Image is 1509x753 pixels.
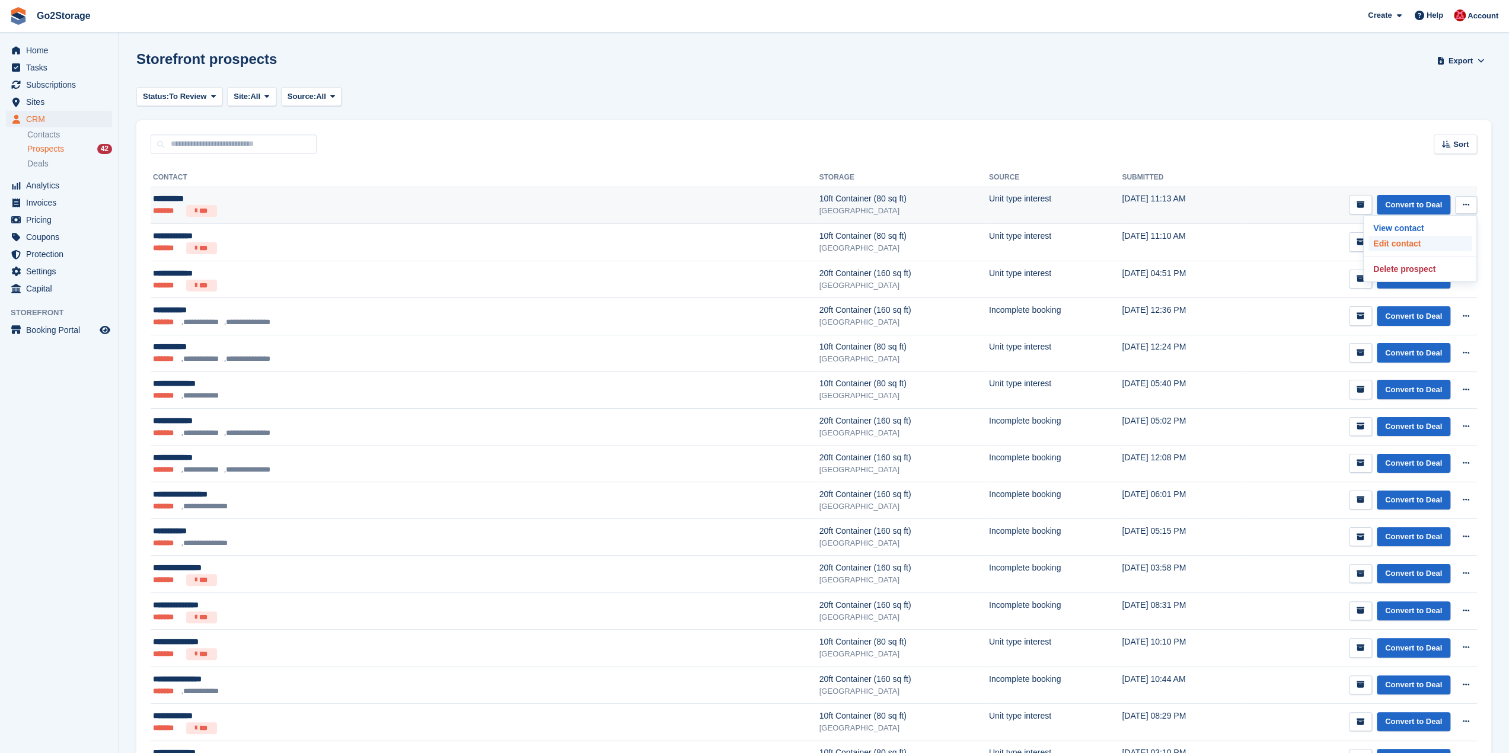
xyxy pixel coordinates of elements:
[1377,454,1450,473] a: Convert to Deal
[1122,445,1240,482] td: [DATE] 12:08 PM
[1122,168,1240,187] th: Submitted
[1453,139,1469,150] span: Sort
[151,168,819,187] th: Contact
[819,562,989,574] div: 20ft Container (160 sq ft)
[1122,187,1240,224] td: [DATE] 11:13 AM
[989,335,1122,371] td: Unit type interest
[989,482,1122,518] td: Incomplete booking
[819,488,989,501] div: 20ft Container (160 sq ft)
[1454,9,1466,21] img: James Pearson
[819,537,989,549] div: [GEOGRAPHIC_DATA]
[1122,556,1240,593] td: [DATE] 03:58 PM
[819,464,989,476] div: [GEOGRAPHIC_DATA]
[1427,9,1443,21] span: Help
[819,722,989,734] div: [GEOGRAPHIC_DATA]
[1377,491,1450,510] a: Convert to Deal
[819,501,989,512] div: [GEOGRAPHIC_DATA]
[1122,408,1240,445] td: [DATE] 05:02 PM
[1467,10,1498,22] span: Account
[6,280,112,297] a: menu
[6,246,112,262] a: menu
[989,261,1122,298] td: Unit type interest
[1377,343,1450,363] a: Convert to Deal
[989,187,1122,224] td: Unit type interest
[1122,630,1240,667] td: [DATE] 10:10 PM
[819,427,989,439] div: [GEOGRAPHIC_DATA]
[6,59,112,76] a: menu
[1368,220,1472,236] a: View contact
[281,87,342,107] button: Source: All
[819,316,989,328] div: [GEOGRAPHIC_DATA]
[27,129,112,140] a: Contacts
[98,323,112,337] a: Preview store
[227,87,276,107] button: Site: All
[1368,236,1472,251] a: Edit contact
[136,51,277,67] h1: Storefront prospects
[819,205,989,217] div: [GEOGRAPHIC_DATA]
[11,307,118,319] span: Storefront
[1122,592,1240,630] td: [DATE] 08:31 PM
[1377,638,1450,658] a: Convert to Deal
[819,451,989,464] div: 20ft Container (160 sq ft)
[1377,675,1450,695] a: Convert to Deal
[26,76,97,93] span: Subscriptions
[1377,380,1450,399] a: Convert to Deal
[989,592,1122,630] td: Incomplete booking
[989,371,1122,408] td: Unit type interest
[819,341,989,353] div: 10ft Container (80 sq ft)
[26,94,97,110] span: Sites
[819,710,989,722] div: 10ft Container (80 sq ft)
[819,390,989,402] div: [GEOGRAPHIC_DATA]
[989,630,1122,667] td: Unit type interest
[27,143,64,155] span: Prospects
[819,267,989,280] div: 20ft Container (160 sq ft)
[169,91,206,102] span: To Review
[26,263,97,280] span: Settings
[1122,704,1240,741] td: [DATE] 08:29 PM
[1122,519,1240,556] td: [DATE] 05:15 PM
[1368,9,1392,21] span: Create
[1377,527,1450,547] a: Convert to Deal
[1377,417,1450,437] a: Convert to Deal
[819,685,989,697] div: [GEOGRAPHIC_DATA]
[27,158,112,170] a: Deals
[6,111,112,127] a: menu
[819,574,989,586] div: [GEOGRAPHIC_DATA]
[27,143,112,155] a: Prospects 42
[819,648,989,660] div: [GEOGRAPHIC_DATA]
[6,42,112,59] a: menu
[6,177,112,194] a: menu
[819,168,989,187] th: Storage
[819,242,989,254] div: [GEOGRAPHIC_DATA]
[6,229,112,245] a: menu
[819,415,989,427] div: 20ft Container (160 sq ft)
[989,519,1122,556] td: Incomplete booking
[989,704,1122,741] td: Unit type interest
[1122,371,1240,408] td: [DATE] 05:40 PM
[26,212,97,228] span: Pricing
[989,298,1122,335] td: Incomplete booking
[1434,51,1486,71] button: Export
[1377,195,1450,214] a: Convert to Deal
[26,322,97,338] span: Booking Portal
[819,353,989,365] div: [GEOGRAPHIC_DATA]
[1368,261,1472,277] a: Delete prospect
[989,168,1122,187] th: Source
[1122,261,1240,298] td: [DATE] 04:51 PM
[6,263,112,280] a: menu
[288,91,316,102] span: Source:
[819,193,989,205] div: 10ft Container (80 sq ft)
[819,230,989,242] div: 10ft Container (80 sq ft)
[6,322,112,338] a: menu
[1122,482,1240,518] td: [DATE] 06:01 PM
[26,42,97,59] span: Home
[6,212,112,228] a: menu
[6,194,112,211] a: menu
[819,377,989,390] div: 10ft Container (80 sq ft)
[6,94,112,110] a: menu
[819,525,989,537] div: 20ft Container (160 sq ft)
[989,224,1122,261] td: Unit type interest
